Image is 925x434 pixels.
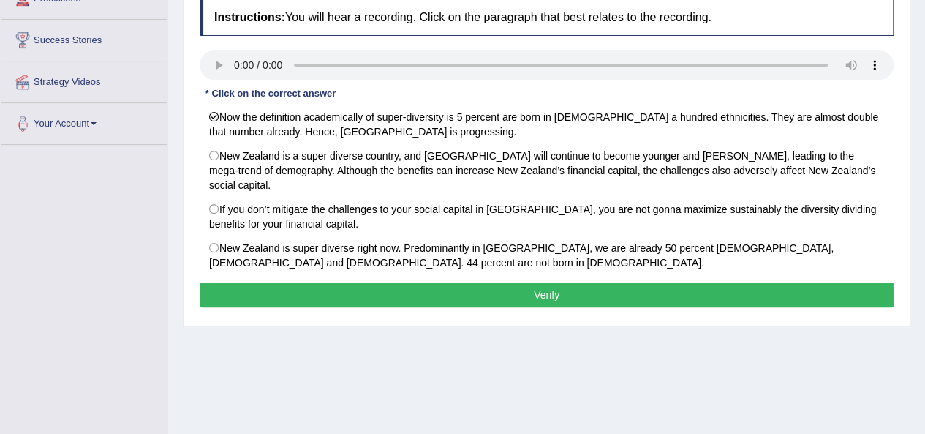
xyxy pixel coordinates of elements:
[200,283,894,307] button: Verify
[200,143,894,198] label: New Zealand is a super diverse country, and [GEOGRAPHIC_DATA] will continue to become younger and...
[200,105,894,144] label: Now the definition academically of super-diversity is 5 percent are born in [DEMOGRAPHIC_DATA] a ...
[1,20,167,56] a: Success Stories
[214,11,285,23] b: Instructions:
[1,61,167,98] a: Strategy Videos
[200,197,894,236] label: If you don’t mitigate the challenges to your social capital in [GEOGRAPHIC_DATA], you are not gon...
[1,103,167,140] a: Your Account
[200,87,341,101] div: * Click on the correct answer
[200,236,894,275] label: New Zealand is super diverse right now. Predominantly in [GEOGRAPHIC_DATA], we are already 50 per...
